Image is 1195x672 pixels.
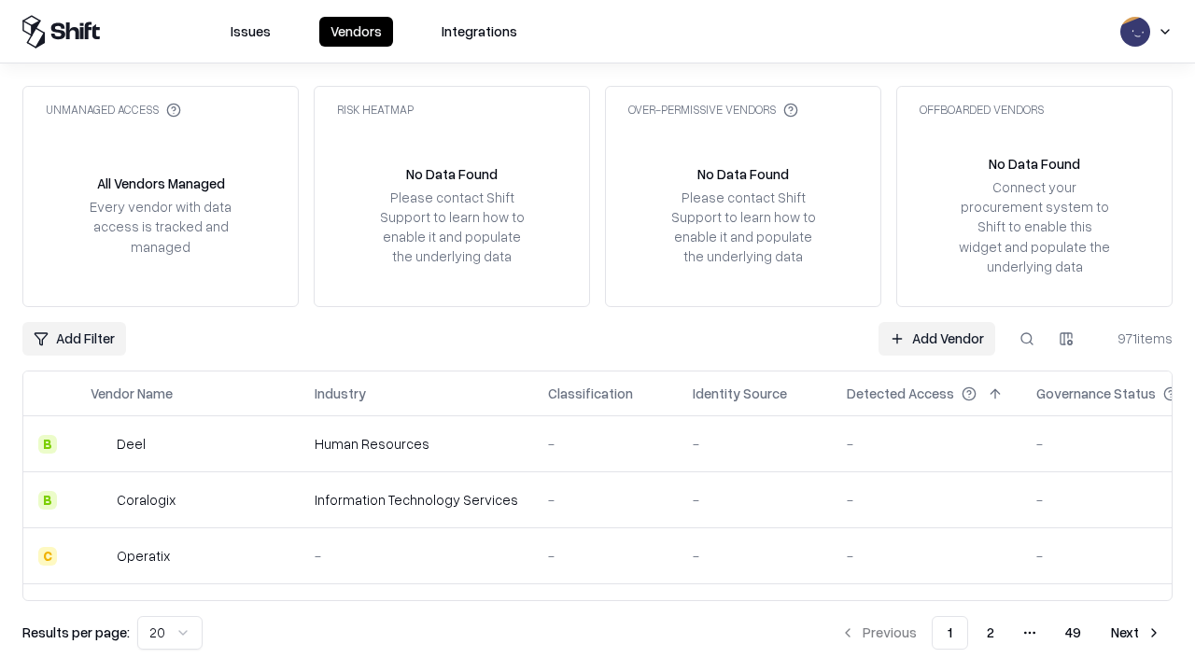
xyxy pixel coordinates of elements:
[847,546,1006,566] div: -
[315,384,366,403] div: Industry
[548,384,633,403] div: Classification
[22,623,130,642] p: Results per page:
[374,188,529,267] div: Please contact Shift Support to learn how to enable it and populate the underlying data
[315,490,518,510] div: Information Technology Services
[38,491,57,510] div: B
[430,17,528,47] button: Integrations
[1098,329,1173,348] div: 971 items
[22,322,126,356] button: Add Filter
[847,384,954,403] div: Detected Access
[219,17,282,47] button: Issues
[117,434,146,454] div: Deel
[91,435,109,454] img: Deel
[83,197,238,256] div: Every vendor with data access is tracked and managed
[693,384,787,403] div: Identity Source
[319,17,393,47] button: Vendors
[97,174,225,193] div: All Vendors Managed
[1050,616,1096,650] button: 49
[46,102,181,118] div: Unmanaged Access
[1100,616,1173,650] button: Next
[932,616,968,650] button: 1
[91,384,173,403] div: Vendor Name
[879,322,995,356] a: Add Vendor
[548,434,663,454] div: -
[957,177,1112,276] div: Connect your procurement system to Shift to enable this widget and populate the underlying data
[117,546,170,566] div: Operatix
[847,434,1006,454] div: -
[693,434,817,454] div: -
[972,616,1009,650] button: 2
[117,490,176,510] div: Coralogix
[847,490,1006,510] div: -
[666,188,821,267] div: Please contact Shift Support to learn how to enable it and populate the underlying data
[989,154,1080,174] div: No Data Found
[315,434,518,454] div: Human Resources
[829,616,1173,650] nav: pagination
[693,546,817,566] div: -
[1036,384,1156,403] div: Governance Status
[91,547,109,566] img: Operatix
[38,547,57,566] div: C
[697,164,789,184] div: No Data Found
[91,491,109,510] img: Coralogix
[548,490,663,510] div: -
[315,546,518,566] div: -
[628,102,798,118] div: Over-Permissive Vendors
[406,164,498,184] div: No Data Found
[38,435,57,454] div: B
[337,102,414,118] div: Risk Heatmap
[693,490,817,510] div: -
[548,546,663,566] div: -
[920,102,1044,118] div: Offboarded Vendors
